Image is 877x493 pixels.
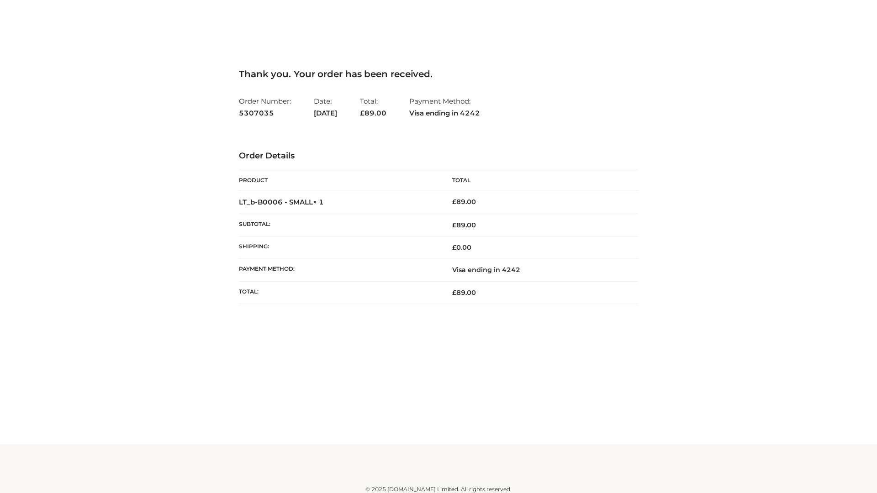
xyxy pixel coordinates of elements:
span: £ [452,221,456,229]
span: £ [360,109,365,117]
strong: LT_b-B0006 - SMALL [239,198,324,206]
span: £ [452,288,456,297]
th: Subtotal: [239,214,438,236]
th: Payment method: [239,259,438,281]
bdi: 89.00 [452,198,476,206]
strong: 5307035 [239,107,291,119]
strong: [DATE] [314,107,337,119]
span: 89.00 [452,221,476,229]
span: 89.00 [360,109,386,117]
span: £ [452,243,456,252]
strong: × 1 [313,198,324,206]
span: £ [452,198,456,206]
h3: Order Details [239,151,638,161]
bdi: 0.00 [452,243,471,252]
th: Shipping: [239,236,438,259]
li: Total: [360,93,386,121]
h3: Thank you. Your order has been received. [239,68,638,79]
th: Total [438,170,638,191]
strong: Visa ending in 4242 [409,107,480,119]
th: Total: [239,281,438,304]
td: Visa ending in 4242 [438,259,638,281]
li: Payment Method: [409,93,480,121]
th: Product [239,170,438,191]
li: Order Number: [239,93,291,121]
span: 89.00 [452,288,476,297]
li: Date: [314,93,337,121]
